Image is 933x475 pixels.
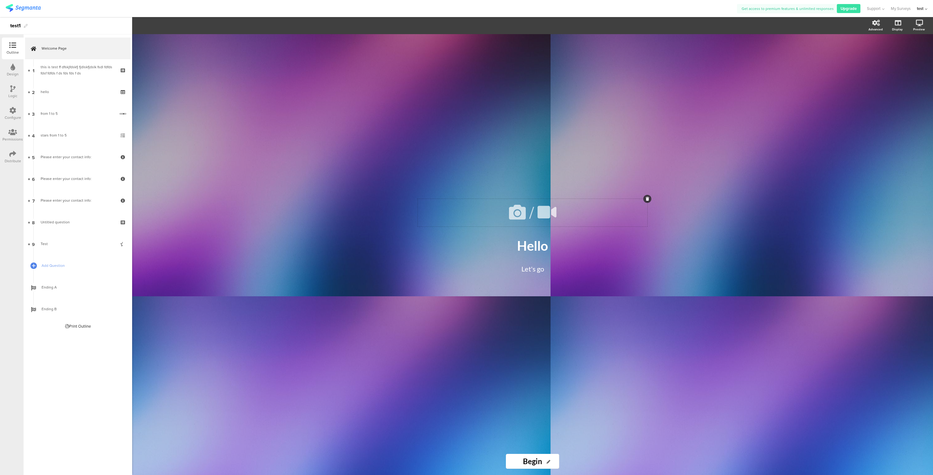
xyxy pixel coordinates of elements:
[868,27,883,32] div: Advanced
[25,81,131,103] a: 2 hello
[41,89,115,95] div: hello
[25,211,131,233] a: 8 Untitled question
[5,158,21,164] div: Distribute
[25,124,131,146] a: 4 stars from 1 to 5
[25,233,131,255] a: 9 Test
[917,6,923,11] div: test
[424,264,641,274] p: Let's go
[32,110,35,117] span: 3
[892,27,903,32] div: Display
[32,132,35,139] span: 4
[42,284,121,290] span: Ending A
[65,323,91,329] div: Print Outline
[32,219,35,226] span: 8
[25,38,131,59] a: Welcome Page
[41,197,115,204] div: Please enter your contact info:
[418,238,647,253] p: Hello
[32,154,35,160] span: 5
[32,240,35,247] span: 9
[7,71,19,77] div: Design
[25,103,131,124] a: 3 from 1 to 5
[25,59,131,81] a: 1 this is test ff dfskjfdskfj fjdlskfjdslk fsdl fdfds fdsf fdfds f ds fds fds f ds
[42,45,121,52] span: Welcome Page
[2,137,23,142] div: Permissions
[32,197,35,204] span: 7
[25,298,131,320] a: Ending B
[7,50,19,55] div: Outline
[5,115,21,120] div: Configure
[506,454,559,469] input: Start
[10,21,21,31] div: test1
[32,175,35,182] span: 6
[41,154,115,160] div: Please enter your contact info:
[42,262,121,269] span: Add Question
[41,176,115,182] div: Please enter your contact info:
[32,88,35,95] span: 2
[867,6,881,11] span: Support
[8,93,17,99] div: Logic
[25,146,131,168] a: 5 Please enter your contact info:
[913,27,925,32] div: Preview
[742,6,834,11] span: Get access to premium features & unlimited responses
[41,110,115,117] div: from 1 to 5
[41,241,115,247] div: Test
[25,190,131,211] a: 7 Please enter your contact info:
[25,168,131,190] a: 6 Please enter your contact info:
[529,200,534,225] span: /
[42,306,121,312] span: Ending B
[41,64,115,76] div: this is test ff dfskjfdskfj fjdlskfjdslk fsdl fdfds fdsf fdfds f ds fds fds f ds
[41,219,70,225] span: Untitled question
[841,6,857,11] span: Upgrade
[33,67,34,74] span: 1
[41,132,115,138] div: stars from 1 to 5
[25,276,131,298] a: Ending A
[6,4,41,12] img: segmanta logo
